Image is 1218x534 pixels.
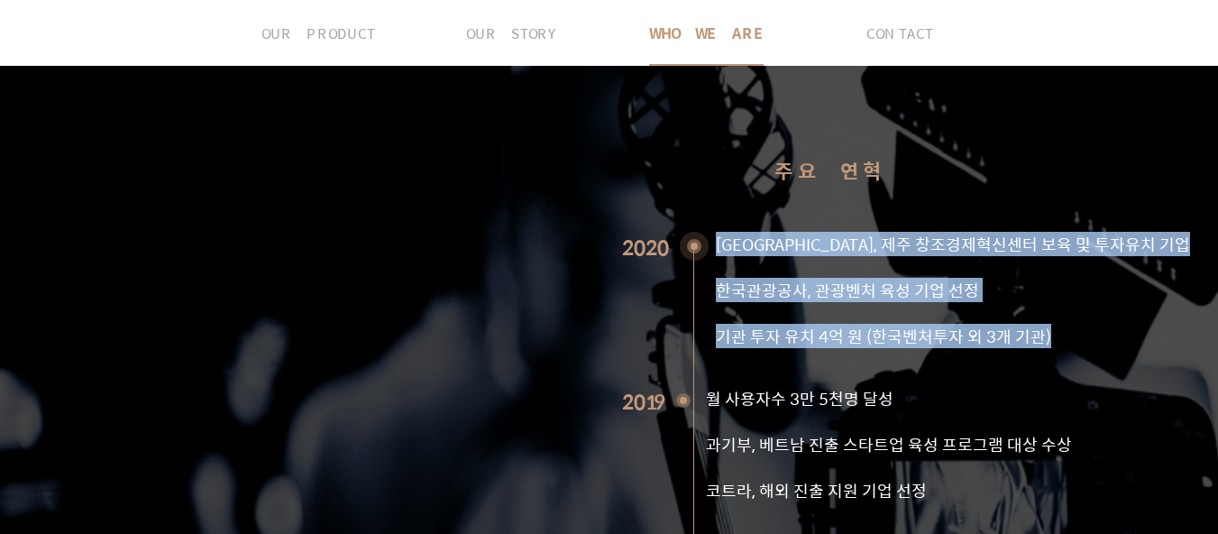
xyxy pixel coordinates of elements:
[222,1,416,65] button: OUR PRODUCT
[866,1,933,65] span: CONTACT
[706,410,1072,456] li: 과기부, 베트남 진출 스타트업 육성 프로그램 대상 수상
[716,302,1190,348] li: 기관 투자 유치 4억 원 (한국벤처투자 외 3개 기관)
[622,386,659,455] h3: 2019
[57,433,68,447] span: 홈
[233,406,346,451] a: 설정
[5,406,119,451] a: 홈
[466,1,558,65] span: OUR STORY
[803,1,997,65] button: CONTACT
[716,232,1190,256] li: [GEOGRAPHIC_DATA], 제주 창조경제혁신센터 보육 및 투자유치 기업
[706,456,1072,502] li: 코트라, 해외 진출 지원 기업 선정
[279,433,300,447] span: 설정
[706,386,1072,410] li: 월 사용자수 3만 5천명 달성
[119,406,233,451] a: 대화
[261,1,375,65] span: OUR PRODUCT
[469,155,1190,186] h2: 주요 연혁
[416,1,609,65] button: OUR STORY
[165,434,187,448] span: 대화
[622,232,669,300] h3: 2020
[716,256,1190,302] li: 한국관광공사, 관광벤처 육성 기업 선정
